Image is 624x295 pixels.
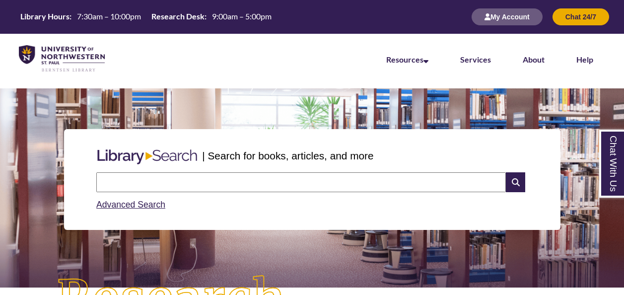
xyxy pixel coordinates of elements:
th: Library Hours: [16,11,73,22]
i: Search [506,172,525,192]
span: 9:00am – 5:00pm [212,11,272,21]
p: | Search for books, articles, and more [202,148,373,163]
a: About [523,55,545,64]
a: Advanced Search [96,200,165,210]
a: Services [460,55,491,64]
table: Hours Today [16,11,276,22]
img: UNWSP Library Logo [19,45,105,73]
a: Hours Today [16,11,276,23]
a: Chat 24/7 [553,12,609,21]
span: 7:30am – 10:00pm [77,11,141,21]
a: My Account [472,12,543,21]
button: Chat 24/7 [553,8,609,25]
a: Resources [386,55,428,64]
th: Research Desk: [147,11,208,22]
img: Libary Search [92,146,202,168]
button: My Account [472,8,543,25]
a: Help [576,55,593,64]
